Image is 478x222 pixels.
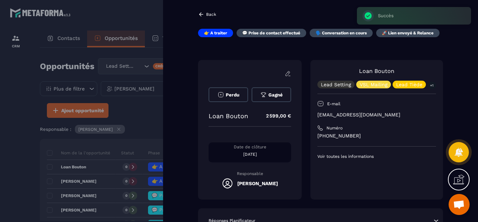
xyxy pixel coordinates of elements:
[209,87,248,102] button: Perdu
[209,152,291,157] p: [DATE]
[382,30,434,36] p: 🚀 Lien envoyé & Relance
[242,30,300,36] p: 💬 Prise de contact effectué
[237,181,278,186] h5: [PERSON_NAME]
[327,101,340,107] p: E-mail
[206,12,216,17] p: Back
[316,30,367,36] p: 🗣️ Conversation en cours
[449,194,470,215] div: Ouvrir le chat
[268,92,283,97] span: Gagné
[209,144,291,150] p: Date de clôture
[396,82,422,87] p: Lead Tiède
[226,92,239,97] span: Perdu
[317,112,436,118] p: [EMAIL_ADDRESS][DOMAIN_NAME]
[360,82,387,87] p: VSL Mailing
[252,87,291,102] button: Gagné
[317,133,436,139] p: [PHONE_NUMBER]
[326,125,343,131] p: Numéro
[428,82,436,89] p: +1
[209,171,291,176] p: Responsable
[317,154,436,159] p: Voir toutes les informations
[359,68,394,74] a: Loan Bouton
[259,109,291,123] p: 2 599,00 €
[321,82,351,87] p: Lead Setting
[209,112,248,120] p: Loan Bouton
[204,30,227,36] p: 👉 A traiter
